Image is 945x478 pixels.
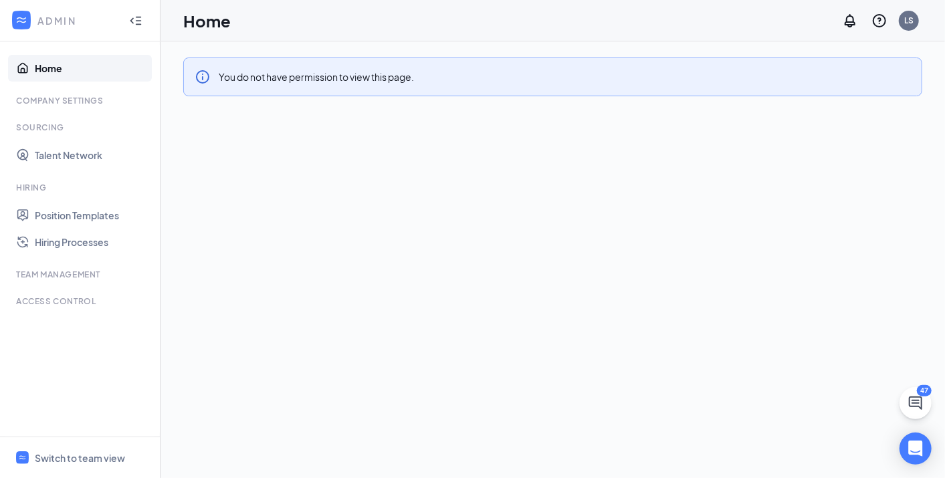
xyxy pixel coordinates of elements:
[16,269,146,280] div: Team Management
[37,14,117,27] div: ADMIN
[16,295,146,307] div: Access control
[15,13,28,27] svg: WorkstreamLogo
[904,15,914,26] div: LS
[908,395,924,411] svg: ChatActive
[219,69,414,84] div: You do not have permission to view this page.
[900,387,932,419] button: ChatActive
[842,13,858,29] svg: Notifications
[35,142,149,168] a: Talent Network
[35,202,149,229] a: Position Templates
[16,95,146,106] div: Company Settings
[16,122,146,133] div: Sourcing
[129,14,142,27] svg: Collapse
[183,9,231,32] h1: Home
[35,55,149,82] a: Home
[917,385,932,396] div: 47
[195,69,211,85] svg: Info
[35,451,125,465] div: Switch to team view
[35,229,149,255] a: Hiring Processes
[18,453,27,462] svg: WorkstreamLogo
[900,433,932,465] div: Open Intercom Messenger
[871,13,887,29] svg: QuestionInfo
[16,182,146,193] div: Hiring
